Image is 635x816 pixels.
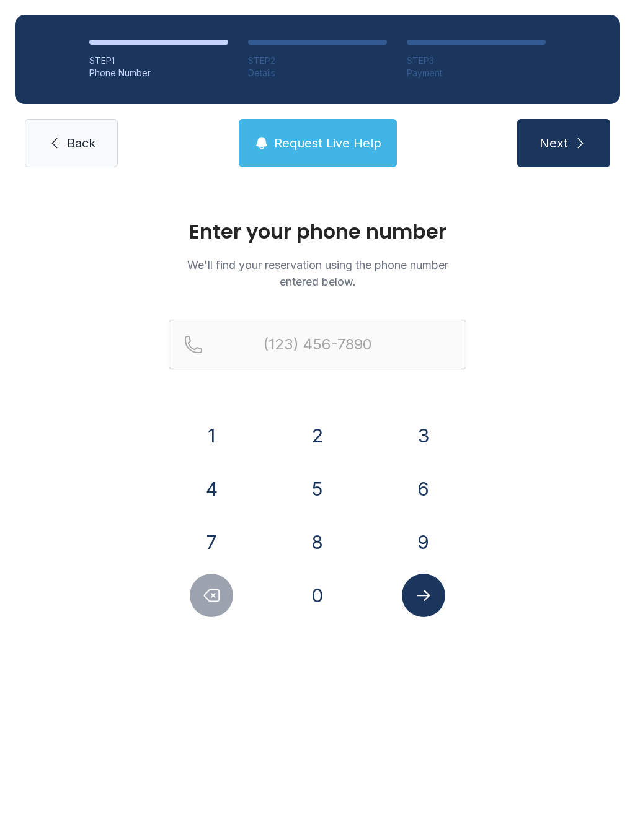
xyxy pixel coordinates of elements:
[190,520,233,564] button: 7
[407,67,546,79] div: Payment
[402,520,445,564] button: 9
[248,67,387,79] div: Details
[296,520,339,564] button: 8
[169,320,466,369] input: Reservation phone number
[169,222,466,242] h1: Enter your phone number
[402,574,445,617] button: Submit lookup form
[407,55,546,67] div: STEP 3
[89,55,228,67] div: STEP 1
[67,134,95,152] span: Back
[402,414,445,457] button: 3
[190,467,233,511] button: 4
[296,414,339,457] button: 2
[89,67,228,79] div: Phone Number
[190,414,233,457] button: 1
[190,574,233,617] button: Delete number
[296,574,339,617] button: 0
[248,55,387,67] div: STEP 2
[274,134,381,152] span: Request Live Help
[402,467,445,511] button: 6
[540,134,568,152] span: Next
[296,467,339,511] button: 5
[169,257,466,290] p: We'll find your reservation using the phone number entered below.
